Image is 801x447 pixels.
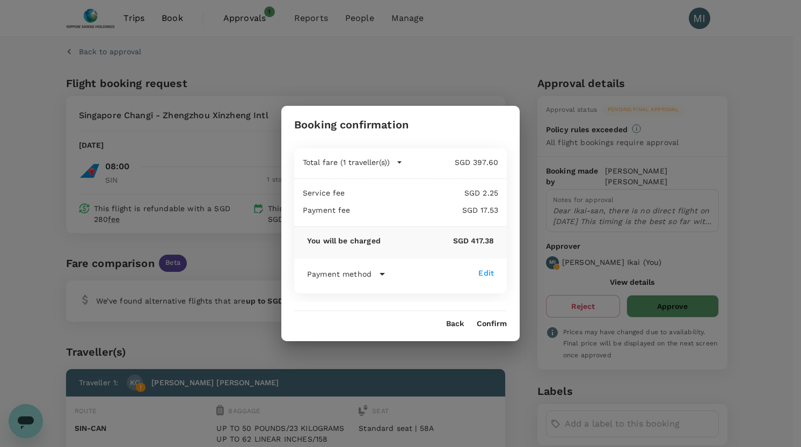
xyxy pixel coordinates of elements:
p: SGD 417.38 [381,235,494,246]
p: Payment fee [303,205,351,215]
h3: Booking confirmation [294,119,409,131]
p: SGD 17.53 [351,205,498,215]
div: Edit [478,268,494,278]
button: Back [446,320,464,328]
p: Service fee [303,188,345,198]
button: Confirm [477,320,507,328]
p: SGD 397.60 [403,157,498,168]
p: You will be charged [307,235,381,246]
button: Total fare (1 traveller(s)) [303,157,403,168]
p: Total fare (1 traveller(s)) [303,157,390,168]
p: SGD 2.25 [345,188,498,198]
p: Payment method [307,269,372,279]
